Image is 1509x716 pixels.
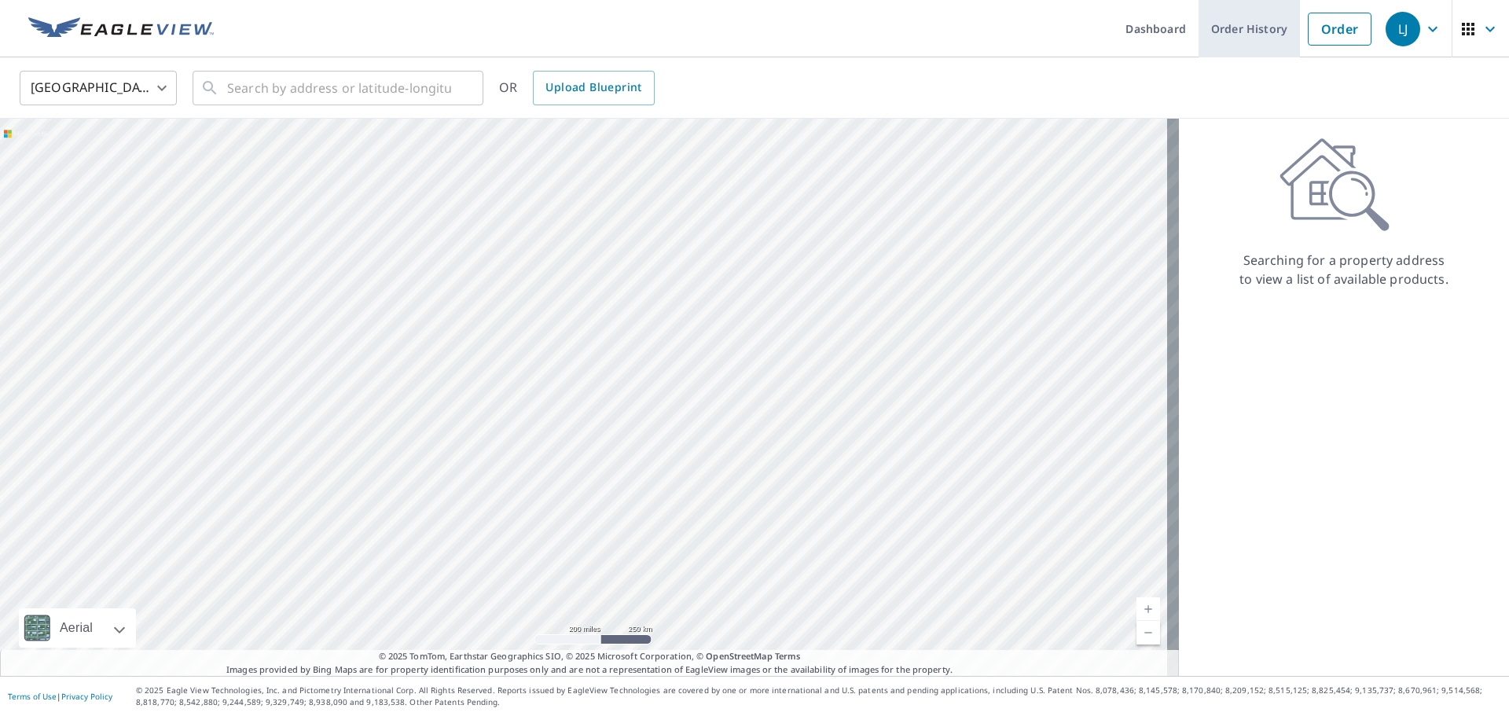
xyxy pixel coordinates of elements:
p: Searching for a property address to view a list of available products. [1239,251,1449,288]
a: Terms [775,650,801,662]
div: Aerial [55,608,97,648]
a: Terms of Use [8,691,57,702]
div: OR [499,71,655,105]
a: Current Level 5, Zoom In [1136,597,1160,621]
p: | [8,692,112,701]
input: Search by address or latitude-longitude [227,66,451,110]
p: © 2025 Eagle View Technologies, Inc. and Pictometry International Corp. All Rights Reserved. Repo... [136,685,1501,708]
div: LJ [1386,12,1420,46]
a: Privacy Policy [61,691,112,702]
span: © 2025 TomTom, Earthstar Geographics SIO, © 2025 Microsoft Corporation, © [379,650,801,663]
div: Aerial [19,608,136,648]
a: OpenStreetMap [706,650,772,662]
a: Order [1308,13,1371,46]
span: Upload Blueprint [545,78,641,97]
img: EV Logo [28,17,214,41]
a: Current Level 5, Zoom Out [1136,621,1160,644]
a: Upload Blueprint [533,71,654,105]
div: [GEOGRAPHIC_DATA] [20,66,177,110]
